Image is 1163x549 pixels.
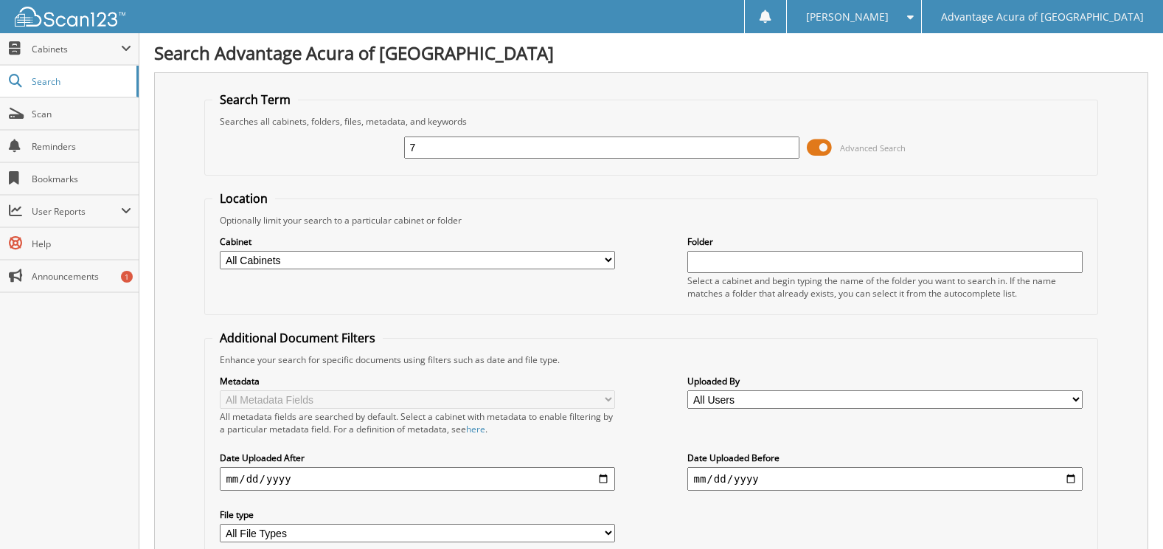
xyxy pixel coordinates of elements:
span: Advanced Search [840,142,906,153]
span: Help [32,238,131,250]
legend: Location [212,190,275,207]
h1: Search Advantage Acura of [GEOGRAPHIC_DATA] [154,41,1148,65]
label: Uploaded By [687,375,1082,387]
div: Searches all cabinets, folders, files, metadata, and keywords [212,115,1089,128]
label: File type [220,508,614,521]
a: here [466,423,485,435]
label: Cabinet [220,235,614,248]
div: Optionally limit your search to a particular cabinet or folder [212,214,1089,227]
span: [PERSON_NAME] [806,13,889,21]
input: start [220,467,614,491]
span: User Reports [32,205,121,218]
div: All metadata fields are searched by default. Select a cabinet with metadata to enable filtering b... [220,410,614,435]
div: Enhance your search for specific documents using filters such as date and file type. [212,353,1089,366]
label: Date Uploaded Before [687,452,1082,464]
div: Select a cabinet and begin typing the name of the folder you want to search in. If the name match... [687,274,1082,300]
span: Scan [32,108,131,120]
span: Advantage Acura of [GEOGRAPHIC_DATA] [941,13,1144,21]
span: Reminders [32,140,131,153]
label: Metadata [220,375,614,387]
legend: Additional Document Filters [212,330,383,346]
div: 1 [121,271,133,283]
span: Bookmarks [32,173,131,185]
legend: Search Term [212,91,298,108]
span: Cabinets [32,43,121,55]
label: Folder [687,235,1082,248]
label: Date Uploaded After [220,452,614,464]
input: end [687,467,1082,491]
span: Announcements [32,270,131,283]
img: scan123-logo-white.svg [15,7,125,27]
span: Search [32,75,129,88]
